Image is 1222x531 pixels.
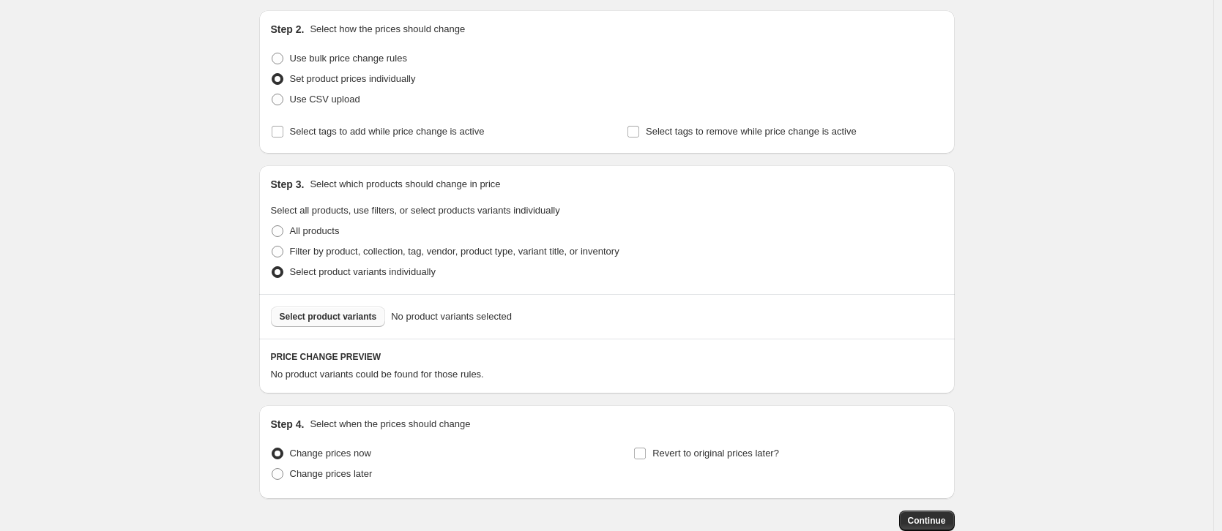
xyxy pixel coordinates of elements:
span: Use bulk price change rules [290,53,407,64]
p: Select how the prices should change [310,22,465,37]
span: Change prices now [290,448,371,459]
span: Use CSV upload [290,94,360,105]
span: Filter by product, collection, tag, vendor, product type, variant title, or inventory [290,246,619,257]
span: Set product prices individually [290,73,416,84]
span: Revert to original prices later? [652,448,779,459]
span: Continue [908,515,946,527]
span: No product variants could be found for those rules. [271,369,484,380]
h6: PRICE CHANGE PREVIEW [271,351,943,363]
span: No product variants selected [391,309,512,324]
button: Continue [899,511,955,531]
span: Select tags to add while price change is active [290,126,485,137]
span: Select all products, use filters, or select products variants individually [271,205,560,216]
span: Select product variants individually [290,266,436,277]
p: Select when the prices should change [310,417,470,432]
button: Select product variants [271,306,386,327]
h2: Step 3. [271,177,305,192]
span: Change prices later [290,468,373,479]
span: Select product variants [280,311,377,323]
h2: Step 4. [271,417,305,432]
span: All products [290,225,340,236]
p: Select which products should change in price [310,177,500,192]
span: Select tags to remove while price change is active [646,126,857,137]
h2: Step 2. [271,22,305,37]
